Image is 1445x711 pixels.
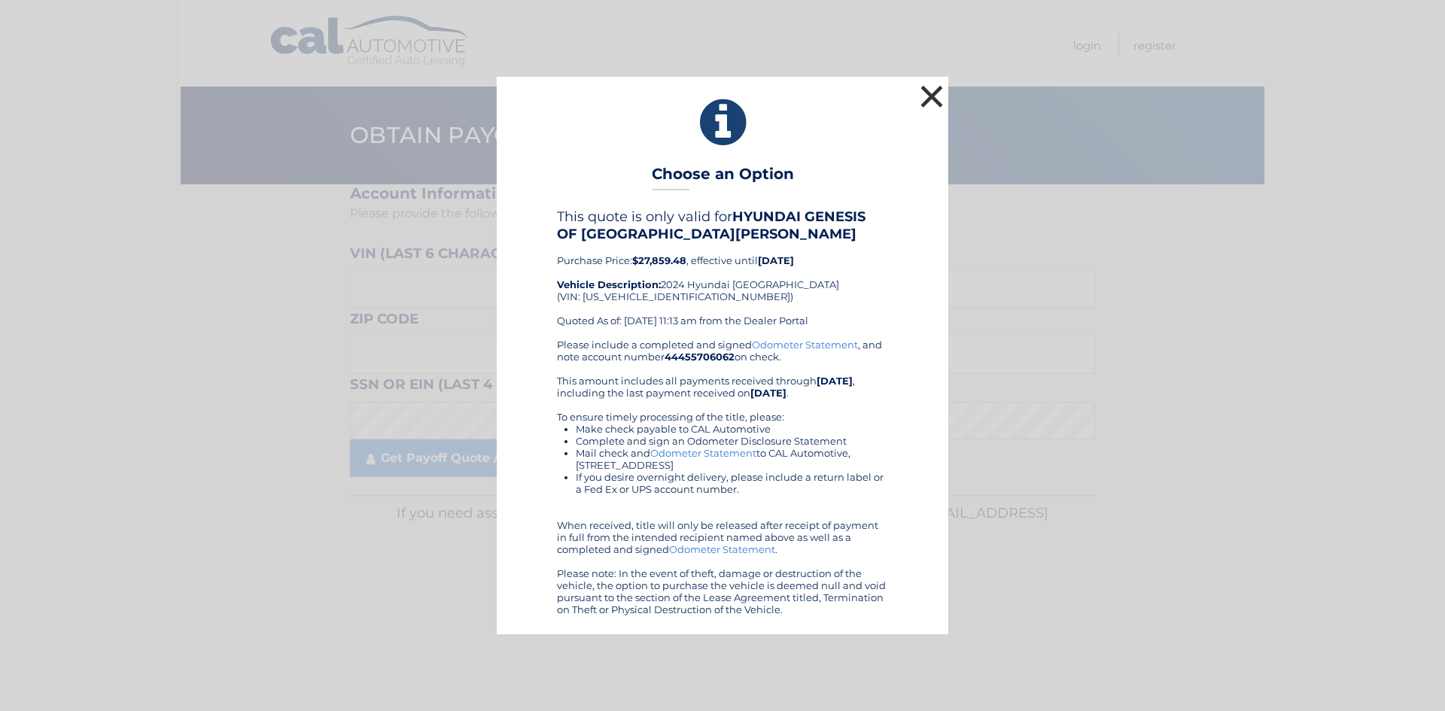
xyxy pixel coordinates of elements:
li: If you desire overnight delivery, please include a return label or a Fed Ex or UPS account number. [576,471,888,495]
b: [DATE] [817,375,853,387]
a: Odometer Statement [669,543,775,555]
b: 44455706062 [665,351,735,363]
div: Purchase Price: , effective until 2024 Hyundai [GEOGRAPHIC_DATA] (VIN: [US_VEHICLE_IDENTIFICATION... [557,208,888,338]
b: [DATE] [750,387,786,399]
li: Mail check and to CAL Automotive, [STREET_ADDRESS] [576,447,888,471]
div: Please include a completed and signed , and note account number on check. This amount includes al... [557,339,888,615]
b: HYUNDAI GENESIS OF [GEOGRAPHIC_DATA][PERSON_NAME] [557,208,865,242]
strong: Vehicle Description: [557,278,661,290]
h4: This quote is only valid for [557,208,888,242]
a: Odometer Statement [752,339,858,351]
b: $27,859.48 [632,254,686,266]
h3: Choose an Option [652,165,794,191]
button: × [917,81,947,111]
a: Odometer Statement [650,447,756,459]
li: Make check payable to CAL Automotive [576,423,888,435]
li: Complete and sign an Odometer Disclosure Statement [576,435,888,447]
b: [DATE] [758,254,794,266]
